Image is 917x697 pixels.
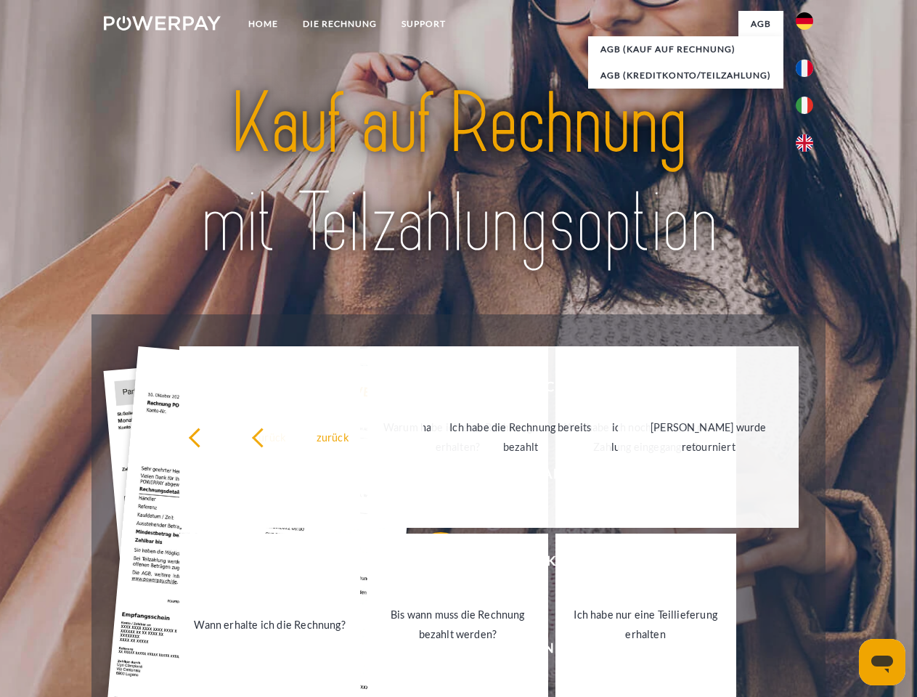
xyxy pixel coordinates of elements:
[188,427,351,447] div: zurück
[859,639,905,685] iframe: Schaltfläche zum Öffnen des Messaging-Fensters
[796,97,813,114] img: it
[104,16,221,30] img: logo-powerpay-white.svg
[376,605,539,644] div: Bis wann muss die Rechnung bezahlt werden?
[564,605,728,644] div: Ich habe nur eine Teillieferung erhalten
[188,614,351,634] div: Wann erhalte ich die Rechnung?
[796,12,813,30] img: de
[439,417,603,457] div: Ich habe die Rechnung bereits bezahlt
[588,36,783,62] a: AGB (Kauf auf Rechnung)
[389,11,458,37] a: SUPPORT
[251,427,415,447] div: zurück
[290,11,389,37] a: DIE RECHNUNG
[236,11,290,37] a: Home
[738,11,783,37] a: agb
[627,417,790,457] div: [PERSON_NAME] wurde retourniert
[139,70,778,278] img: title-powerpay_de.svg
[588,62,783,89] a: AGB (Kreditkonto/Teilzahlung)
[796,60,813,77] img: fr
[796,134,813,152] img: en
